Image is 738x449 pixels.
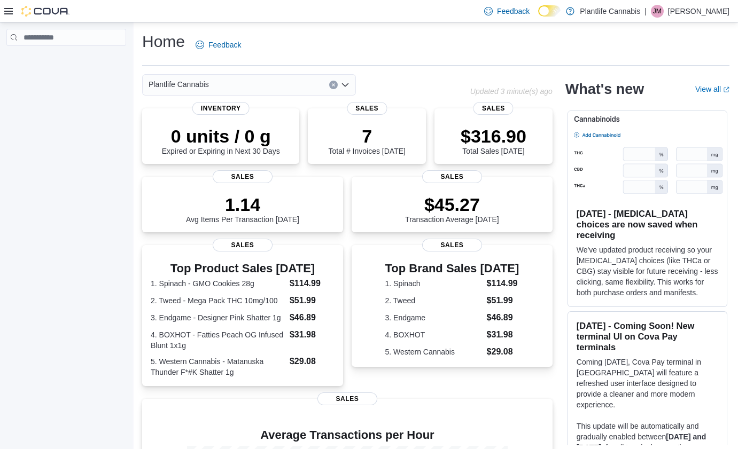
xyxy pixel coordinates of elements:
span: Sales [422,239,482,251]
dd: $51.99 [487,294,519,307]
span: Sales [213,239,273,251]
div: Transaction Average [DATE] [405,194,499,224]
a: Feedback [480,1,534,22]
dt: 1. Spinach [385,278,483,289]
dt: 3. Endgame - Designer Pink Shatter 1g [151,312,285,323]
h1: Home [142,31,185,52]
span: JM [653,5,662,18]
dt: 2. Tweed [385,295,483,306]
dt: 2. Tweed - Mega Pack THC 10mg/100 [151,295,285,306]
span: Sales [422,170,482,183]
h3: [DATE] - Coming Soon! New terminal UI on Cova Pay terminals [577,320,718,352]
input: Dark Mode [538,5,561,17]
h4: Average Transactions per Hour [151,429,544,442]
p: $45.27 [405,194,499,215]
dd: $46.89 [290,311,335,324]
dd: $29.08 [487,345,519,358]
p: [PERSON_NAME] [668,5,729,18]
dt: 5. Western Cannabis - Matanuska Thunder F*#K Shatter 1g [151,356,285,377]
dd: $31.98 [290,328,335,341]
svg: External link [723,86,729,93]
dd: $46.89 [487,311,519,324]
nav: Complex example [6,48,126,74]
dt: 3. Endgame [385,312,483,323]
dd: $29.08 [290,355,335,368]
p: 0 units / 0 g [162,125,280,147]
h3: Top Brand Sales [DATE] [385,262,519,275]
dd: $51.99 [290,294,335,307]
p: Plantlife Cannabis [580,5,640,18]
div: Expired or Expiring in Next 30 Days [162,125,280,155]
a: Feedback [191,34,245,56]
img: Cova [21,6,69,17]
dd: $31.98 [487,328,519,341]
h3: Top Product Sales [DATE] [151,262,335,275]
p: We've updated product receiving so your [MEDICAL_DATA] choices (like THCa or CBG) stay visible fo... [577,245,718,298]
span: Sales [213,170,273,183]
span: Feedback [497,6,530,17]
button: Clear input [329,81,338,89]
a: View allExternal link [695,85,729,93]
p: Updated 3 minute(s) ago [470,87,553,96]
dt: 1. Spinach - GMO Cookies 28g [151,278,285,289]
dt: 5. Western Cannabis [385,346,483,357]
span: Sales [473,102,514,115]
p: | [644,5,647,18]
div: Total Sales [DATE] [461,125,526,155]
span: Feedback [208,40,241,50]
span: Sales [347,102,387,115]
h2: What's new [565,81,644,98]
h3: [DATE] - [MEDICAL_DATA] choices are now saved when receiving [577,208,718,240]
button: Open list of options [341,81,349,89]
dd: $114.99 [487,277,519,290]
dt: 4. BOXHOT - Fatties Peach OG Infused Blunt 1x1g [151,329,285,351]
span: Sales [317,392,377,405]
span: Plantlife Cannabis [149,78,209,91]
p: $316.90 [461,125,526,147]
div: Avg Items Per Transaction [DATE] [186,194,299,224]
dt: 4. BOXHOT [385,329,483,340]
span: Inventory [192,102,250,115]
p: 1.14 [186,194,299,215]
div: Total # Invoices [DATE] [328,125,405,155]
p: 7 [328,125,405,147]
div: Justin McIssac [651,5,664,18]
dd: $114.99 [290,277,335,290]
p: Coming [DATE], Cova Pay terminal in [GEOGRAPHIC_DATA] will feature a refreshed user interface des... [577,357,718,410]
